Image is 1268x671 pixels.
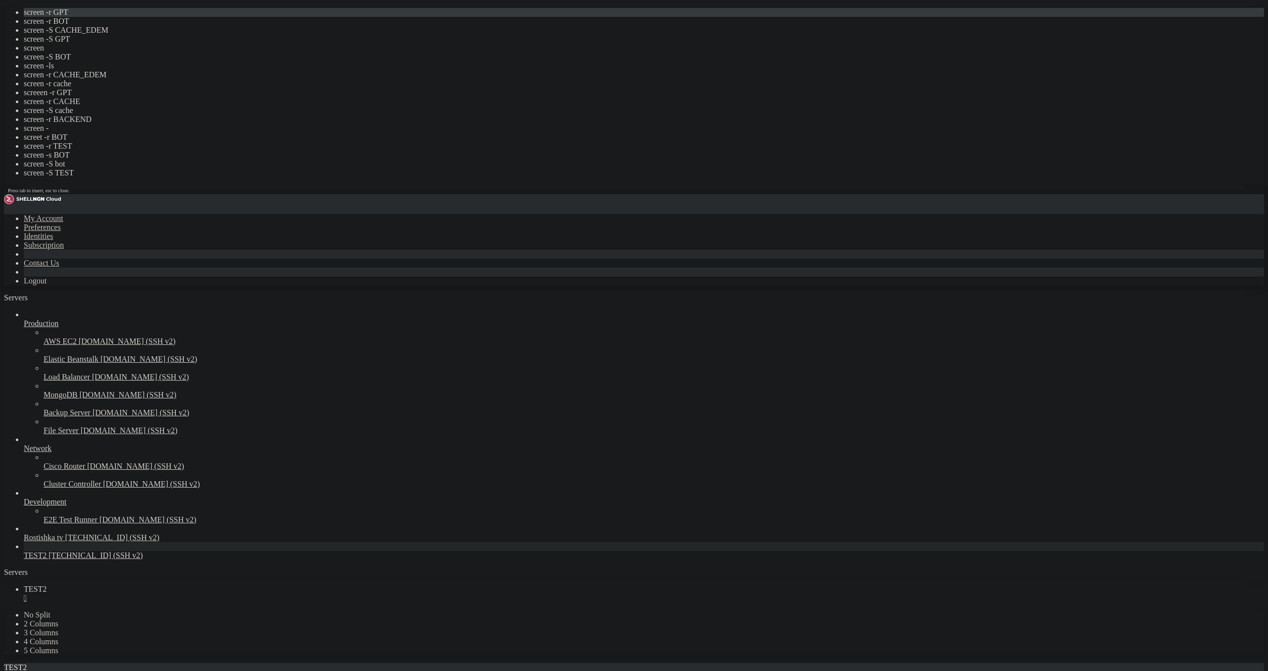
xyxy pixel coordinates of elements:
[24,637,58,646] a: 4 Columns
[4,127,36,135] span: APACHE2:
[24,489,1264,524] li: Development
[24,628,58,637] a: 3 Columns
[24,533,63,542] span: Rostishka tv
[44,408,1264,417] a: Backup Server [DOMAIN_NAME] (SSH v2)
[24,611,51,619] a: No Split
[87,462,184,470] span: [DOMAIN_NAME] (SSH v2)
[65,533,159,542] span: [TECHNICAL_ID] (SSH v2)
[44,462,85,470] span: Cisco Router
[44,462,1264,471] a: Cisco Router [DOMAIN_NAME] (SSH v2)
[44,373,90,381] span: Load Balancer
[103,480,200,488] span: [DOMAIN_NAME] (SSH v2)
[44,355,1264,364] a: Elastic Beanstalk [DOMAIN_NAME] (SSH v2)
[44,480,1264,489] a: Cluster Controller [DOMAIN_NAME] (SSH v2)
[4,568,1264,577] div: Servers
[4,95,1138,103] x-row: ===========================================================================
[24,542,1264,560] li: TEST2 [TECHNICAL_ID] (SSH v2)
[8,188,69,193] span: Press tab to insert, esc to close.
[24,498,66,506] span: Development
[24,124,1264,133] li: screen -
[44,426,1264,435] a: File Server [DOMAIN_NAME] (SSH v2)
[44,328,1264,346] li: AWS EC2 [DOMAIN_NAME] (SSH v2)
[24,223,61,231] a: Preferences
[79,337,176,345] span: [DOMAIN_NAME] (SSH v2)
[4,78,59,86] span: [TECHNICAL_ID]
[44,515,1264,524] a: E2E Test Runner [DOMAIN_NAME] (SSH v2)
[4,12,1138,21] x-row: Welcome!
[24,133,1264,142] li: screet -r BOT
[24,277,47,285] a: Logout
[4,144,194,152] span: Please do not edit configuration files manually.
[44,391,1264,399] a: MongoDB [DOMAIN_NAME] (SSH v2)
[101,355,198,363] span: [DOMAIN_NAME] (SSH v2)
[24,26,1264,35] li: screen -S CACHE_EDEM
[44,337,1264,346] a: AWS EC2 [DOMAIN_NAME] (SSH v2)
[44,426,79,435] span: File Server
[4,193,1138,202] x-row: root@web8:~# scree
[4,177,1138,185] x-row: 07:52:32 up 2 days, 10:16, 5 users, load average: 0.09, 0.23, 0.19
[24,646,58,655] a: 5 Columns
[24,214,63,223] a: My Account
[24,444,1264,453] a: Network
[44,471,1264,489] li: Cluster Controller [DOMAIN_NAME] (SSH v2)
[24,115,1264,124] li: screen -r BACKEND
[4,4,1138,12] x-row: ###########################################################################
[24,259,59,267] a: Contact Us
[4,194,61,204] img: Shellngn
[81,426,178,435] span: [DOMAIN_NAME] (SSH v2)
[92,373,189,381] span: [DOMAIN_NAME] (SSH v2)
[4,161,1138,169] x-row: ===========================================================================
[4,103,1138,112] x-row: By default configuration files can be found in the following directories:
[24,524,1264,542] li: Rostishka tv [TECHNICAL_ID] (SSH v2)
[24,142,1264,151] li: screen -r TEST
[24,319,58,328] span: Production
[44,391,77,399] span: MongoDB
[4,119,1138,128] x-row: /etc/nginx/fastpanel2-available
[4,185,1138,194] x-row: ###########################################################################
[79,194,83,202] div: (18, 23)
[24,160,1264,168] li: screen -S bot
[4,152,155,160] span: You may do that in your control panel.
[24,444,52,452] span: Network
[44,399,1264,417] li: Backup Server [DOMAIN_NAME] (SSH v2)
[24,551,1264,560] a: TEST2 [TECHNICAL_ID] (SSH v2)
[24,61,1264,70] li: screen -ls
[44,506,1264,524] li: E2E Test Runner [DOMAIN_NAME] (SSH v2)
[24,151,1264,160] li: screen -s BOT
[4,127,1138,136] x-row: /etc/apache2/fastpanel2-available
[44,453,1264,471] li: Cisco Router [DOMAIN_NAME] (SSH v2)
[44,515,98,524] span: E2E Test Runner
[44,417,1264,435] li: File Server [DOMAIN_NAME] (SSH v2)
[24,106,1264,115] li: screen -S cache
[24,619,58,628] a: 2 Columns
[24,88,1264,97] li: screeen -r GPT
[4,45,1138,54] x-row: Operating System:
[4,61,1138,70] x-row: IPv4:
[93,408,190,417] span: [DOMAIN_NAME] (SSH v2)
[24,435,1264,489] li: Network
[24,319,1264,328] a: Production
[24,17,1264,26] li: screen -r BOT
[24,44,1264,53] li: screen
[24,533,1264,542] a: Rostishka tv [TECHNICAL_ID] (SSH v2)
[24,594,1264,603] a: 
[24,551,47,559] span: TEST2
[24,97,1264,106] li: screen -r CACHE
[4,29,1138,37] x-row: This server is captured by control panel.
[44,364,1264,382] li: Load Balancer [DOMAIN_NAME] (SSH v2)
[4,293,28,302] span: Servers
[44,480,101,488] span: Cluster Controller
[44,337,77,345] span: AWS EC2
[4,54,1138,62] x-row: ===========================================================================
[4,119,28,127] span: NGINX:
[49,551,143,559] span: [TECHNICAL_ID] (SSH v2)
[4,293,67,302] a: Servers
[44,373,1264,382] a: Load Balancer [DOMAIN_NAME] (SSH v2)
[107,29,143,37] span: FASTPANEL
[44,408,91,417] span: Backup Server
[100,515,197,524] span: [DOMAIN_NAME] (SSH v2)
[24,498,1264,506] a: Development
[24,35,1264,44] li: screen -S GPT
[24,79,1264,88] li: screen -r cache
